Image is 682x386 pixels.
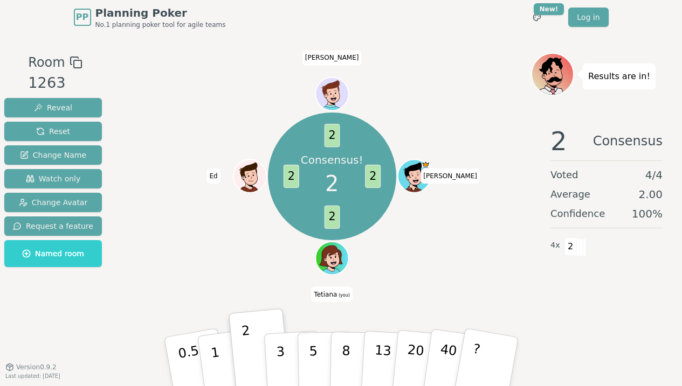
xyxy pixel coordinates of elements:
div: 1263 [28,72,82,94]
span: Click to change your name [302,51,362,66]
button: New! [527,8,547,27]
span: 2 [365,165,381,188]
span: Anna is the host [422,161,430,169]
button: Watch only [4,169,102,188]
span: 4 x [550,240,560,251]
span: 2 [550,128,567,154]
span: 2 [564,237,577,256]
a: PPPlanning PokerNo.1 planning poker tool for agile teams [74,5,226,29]
span: Change Name [20,150,86,160]
span: Version 0.9.2 [16,363,57,371]
span: 2.00 [638,187,663,202]
span: PP [76,11,88,24]
span: 2 [283,165,299,188]
span: 2 [325,167,339,200]
span: Planning Poker [95,5,226,20]
button: Named room [4,240,102,267]
span: Reset [36,126,70,137]
span: Click to change your name [311,287,353,302]
span: Watch only [26,173,81,184]
span: 100 % [632,206,663,221]
span: Change Avatar [19,197,88,208]
button: Reveal [4,98,102,117]
a: Log in [568,8,608,27]
span: Voted [550,167,578,183]
span: Request a feature [13,221,93,231]
div: New! [534,3,564,15]
span: No.1 planning poker tool for agile teams [95,20,226,29]
span: Click to change your name [206,169,220,184]
span: Reveal [34,102,72,113]
button: Reset [4,122,102,141]
span: 2 [324,124,340,147]
button: Version0.9.2 [5,363,57,371]
span: Average [550,187,590,202]
button: Click to change your avatar [316,243,348,274]
button: Change Name [4,145,102,165]
p: Consensus! [301,152,363,167]
span: Confidence [550,206,605,221]
span: Click to change your name [421,169,480,184]
span: Room [28,53,65,72]
button: Change Avatar [4,193,102,212]
span: 4 / 4 [645,167,663,183]
span: 2 [324,206,340,229]
span: Consensus [593,128,663,154]
p: 2 [240,323,254,382]
button: Request a feature [4,216,102,236]
p: Results are in! [588,69,650,84]
span: Named room [22,248,84,259]
span: Last updated: [DATE] [5,373,60,379]
span: (you) [337,293,350,298]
